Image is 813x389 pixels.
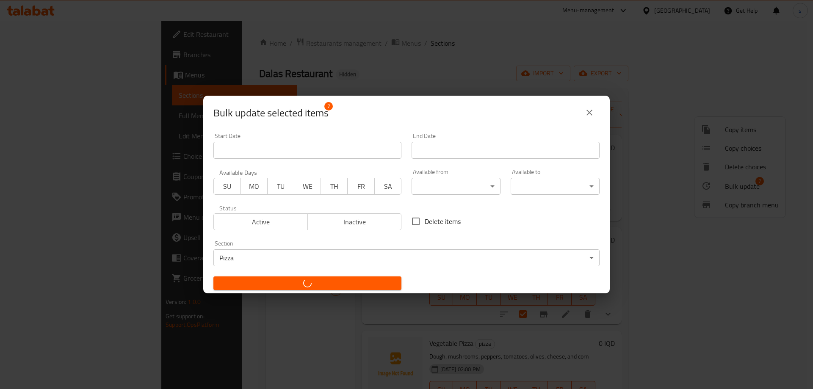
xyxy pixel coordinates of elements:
span: TU [271,180,291,193]
span: WE [298,180,318,193]
span: Selected items count [213,106,329,120]
div: ​ [511,178,600,195]
div: ​ [412,178,501,195]
span: MO [244,180,264,193]
span: TH [324,180,344,193]
span: Delete items [425,216,461,226]
span: Active [217,216,304,228]
span: Inactive [311,216,398,228]
button: WE [294,178,321,195]
button: Inactive [307,213,402,230]
span: 7 [324,102,333,110]
button: SU [213,178,241,195]
button: Active [213,213,308,230]
button: TH [321,178,348,195]
button: FR [347,178,374,195]
button: TU [267,178,294,195]
button: close [579,102,600,123]
span: SA [378,180,398,193]
div: Pizza [213,249,600,266]
span: FR [351,180,371,193]
span: SU [217,180,237,193]
button: SA [374,178,401,195]
button: MO [240,178,267,195]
